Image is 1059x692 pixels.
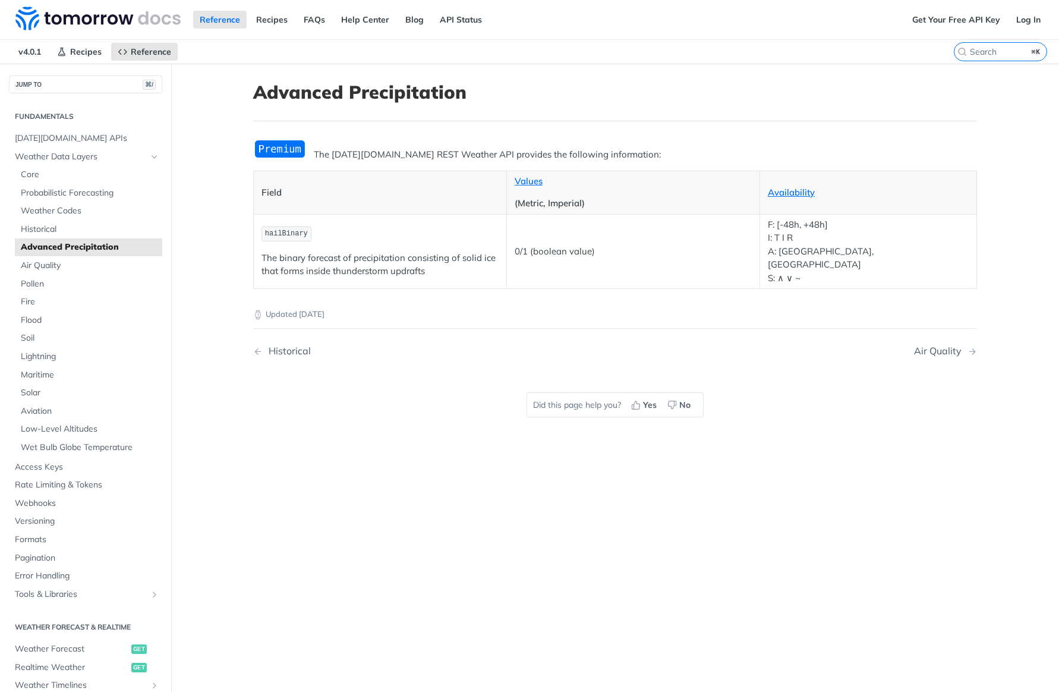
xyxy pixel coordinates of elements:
button: Hide subpages for Weather Data Layers [150,152,159,162]
h2: Weather Forecast & realtime [9,622,162,633]
a: FAQs [297,11,332,29]
span: Solar [21,387,159,399]
span: Advanced Precipitation [21,241,159,253]
a: Weather Data LayersHide subpages for Weather Data Layers [9,148,162,166]
a: Versioning [9,512,162,530]
a: Solar [15,384,162,402]
span: Soil [21,332,159,344]
a: [DATE][DOMAIN_NAME] APIs [9,130,162,147]
p: F: [-48h, +48h] I: T I R A: [GEOGRAPHIC_DATA], [GEOGRAPHIC_DATA] S: ∧ ∨ ~ [768,218,969,285]
a: Maritime [15,366,162,384]
a: Soil [15,329,162,347]
span: ⌘/ [143,80,156,90]
button: Yes [627,396,663,414]
a: Advanced Precipitation [15,238,162,256]
p: (Metric, Imperial) [515,197,752,210]
button: Show subpages for Tools & Libraries [150,590,159,599]
a: Recipes [250,11,294,29]
span: Weather Data Layers [15,151,147,163]
a: Access Keys [9,458,162,476]
span: Access Keys [15,461,159,473]
span: Wet Bulb Globe Temperature [21,442,159,454]
span: Webhooks [15,498,159,509]
a: Historical [15,221,162,238]
a: Wet Bulb Globe Temperature [15,439,162,457]
div: Air Quality [914,345,967,357]
div: Historical [263,345,311,357]
p: Field [261,186,499,200]
button: JUMP TO⌘/ [9,76,162,93]
h2: Fundamentals [9,111,162,122]
a: Formats [9,531,162,549]
span: [DATE][DOMAIN_NAME] APIs [15,133,159,144]
a: API Status [433,11,488,29]
a: Pagination [9,549,162,567]
span: Low-Level Altitudes [21,423,159,435]
span: Versioning [15,515,159,527]
span: Pagination [15,552,159,564]
a: Reference [111,43,178,61]
nav: Pagination Controls [253,334,977,369]
svg: Search [957,47,967,56]
span: Fire [21,296,159,308]
p: 0/1 (boolean value) [515,245,752,259]
a: Previous Page: Historical [253,345,563,357]
a: Rate Limiting & Tokens [9,476,162,494]
span: Error Handling [15,570,159,582]
a: Error Handling [9,567,162,585]
span: Formats [15,534,159,546]
a: Reference [193,11,247,29]
p: Updated [DATE] [253,309,977,320]
a: Flood [15,312,162,329]
a: Realtime Weatherget [9,659,162,677]
span: Historical [21,224,159,235]
a: Log In [1010,11,1047,29]
a: Tools & LibrariesShow subpages for Tools & Libraries [9,586,162,603]
a: Values [515,175,543,187]
a: Blog [399,11,430,29]
a: Lightning [15,348,162,366]
span: Tools & Libraries [15,589,147,600]
a: Weather Forecastget [9,640,162,658]
span: v4.0.1 [12,43,48,61]
span: Maritime [21,369,159,381]
h1: Advanced Precipitation [253,81,977,103]
span: Weather Codes [21,205,159,217]
a: Availability [768,187,815,198]
a: Recipes [51,43,108,61]
a: Low-Level Altitudes [15,420,162,438]
a: Pollen [15,275,162,293]
span: Lightning [21,351,159,363]
span: Aviation [21,405,159,417]
a: Next Page: Air Quality [914,345,977,357]
kbd: ⌘K [1029,46,1044,58]
a: Help Center [335,11,396,29]
span: Rate Limiting & Tokens [15,479,159,491]
span: hailBinary [265,229,308,238]
button: No [663,396,697,414]
span: Yes [643,399,657,411]
button: Show subpages for Weather Timelines [150,681,159,690]
span: Core [21,169,159,181]
p: The [DATE][DOMAIN_NAME] REST Weather API provides the following information: [253,148,977,162]
a: Webhooks [9,495,162,512]
a: Get Your Free API Key [906,11,1007,29]
span: get [131,644,147,654]
span: Pollen [21,278,159,290]
span: Probabilistic Forecasting [21,187,159,199]
div: Did this page help you? [527,392,704,417]
a: Fire [15,293,162,311]
span: Weather Timelines [15,680,147,691]
span: Recipes [70,46,102,57]
span: Air Quality [21,260,159,272]
p: The binary forecast of precipitation consisting of solid ice that forms inside thunderstorm updrafts [261,251,499,278]
a: Aviation [15,402,162,420]
a: Probabilistic Forecasting [15,184,162,202]
span: No [679,399,691,411]
span: Weather Forecast [15,643,128,655]
span: Flood [21,314,159,326]
a: Core [15,166,162,184]
a: Weather Codes [15,202,162,220]
span: get [131,663,147,672]
img: Tomorrow.io Weather API Docs [15,7,181,30]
